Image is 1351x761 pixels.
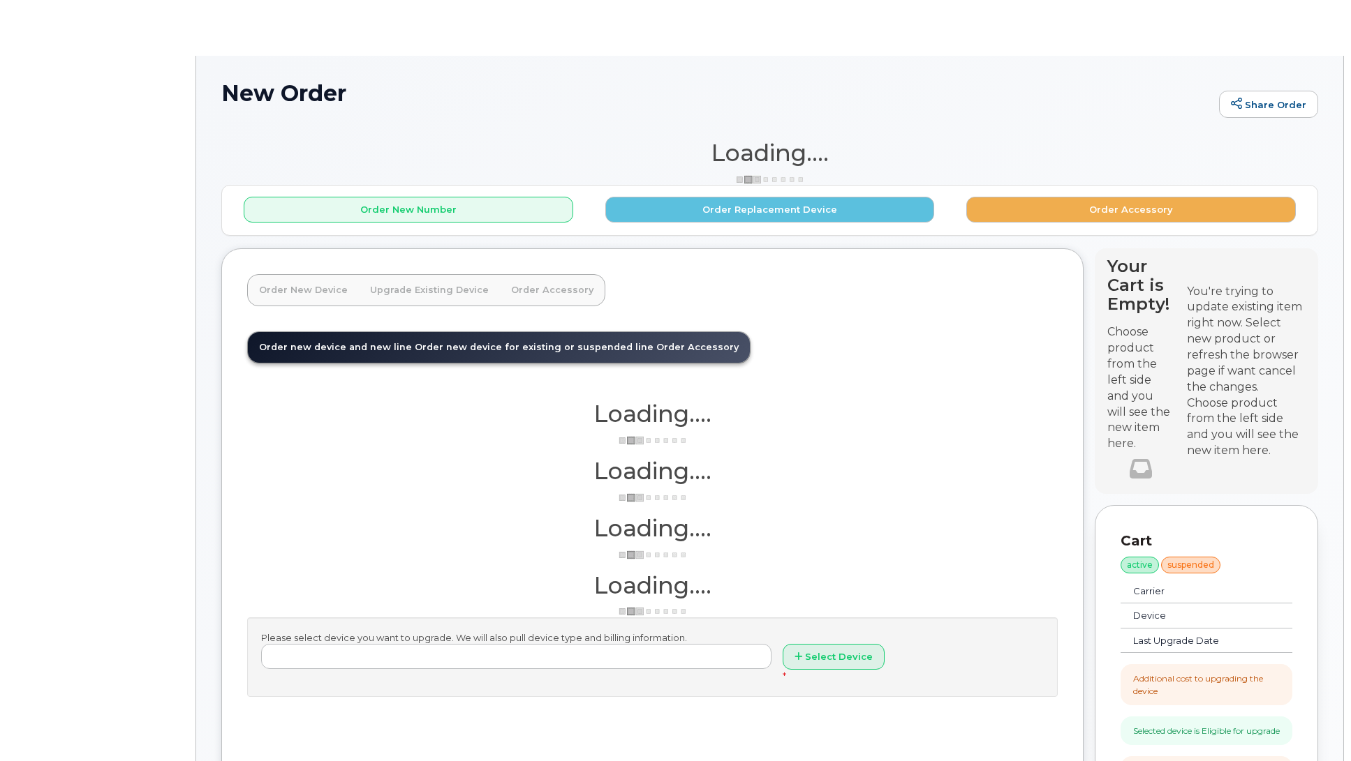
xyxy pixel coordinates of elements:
h1: Loading.... [247,401,1058,426]
p: Cart [1121,531,1292,551]
img: ajax-loader-3a6953c30dc77f0bf724df975f13086db4f4c1262e45940f03d1251963f1bf2e.gif [618,550,688,560]
h1: New Order [221,81,1212,105]
span: Order new device and new line [259,342,412,352]
h1: Loading.... [247,515,1058,541]
h1: Loading.... [221,140,1318,165]
button: Order New Number [244,197,573,223]
a: Share Order [1219,91,1318,119]
a: Order New Device [248,275,359,306]
td: Device [1121,603,1261,628]
span: Order Accessory [656,342,739,352]
img: ajax-loader-3a6953c30dc77f0bf724df975f13086db4f4c1262e45940f03d1251963f1bf2e.gif [618,435,688,446]
a: Upgrade Existing Device [359,275,500,306]
img: ajax-loader-3a6953c30dc77f0bf724df975f13086db4f4c1262e45940f03d1251963f1bf2e.gif [618,606,688,617]
h1: Loading.... [247,458,1058,483]
div: Additional cost to upgrading the device [1133,672,1280,696]
a: Order Accessory [500,275,605,306]
div: Please select device you want to upgrade. We will also pull device type and billing information. [247,617,1058,697]
div: You're trying to update existing item right now. Select new product or refresh the browser page i... [1187,284,1306,395]
h4: Your Cart is Empty! [1107,257,1174,313]
button: Select Device [783,644,885,670]
button: Order Accessory [966,197,1296,223]
p: Choose product from the left side and you will see the new item here. [1107,324,1174,452]
div: Selected device is Eligible for upgrade [1133,725,1280,737]
span: Order new device for existing or suspended line [415,342,654,352]
td: Last Upgrade Date [1121,628,1261,654]
h1: Loading.... [247,573,1058,598]
div: Choose product from the left side and you will see the new item here. [1187,395,1306,459]
div: active [1121,557,1159,573]
td: Carrier [1121,579,1261,604]
img: ajax-loader-3a6953c30dc77f0bf724df975f13086db4f4c1262e45940f03d1251963f1bf2e.gif [735,174,805,185]
button: Order Replacement Device [605,197,935,223]
img: ajax-loader-3a6953c30dc77f0bf724df975f13086db4f4c1262e45940f03d1251963f1bf2e.gif [618,492,688,503]
div: suspended [1161,557,1220,573]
